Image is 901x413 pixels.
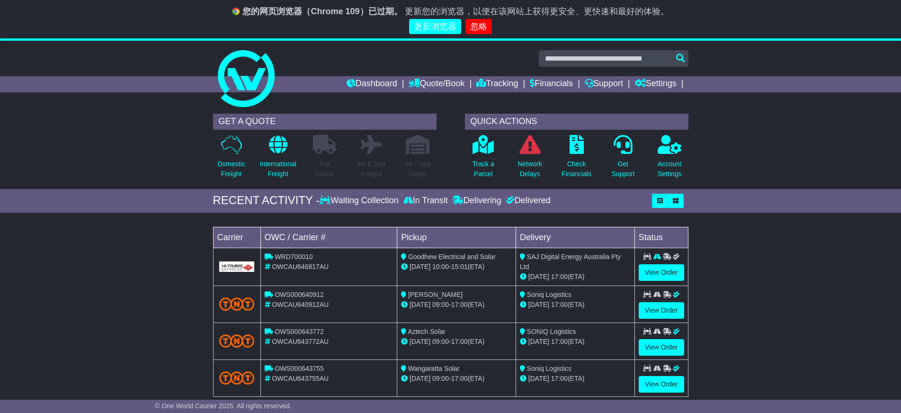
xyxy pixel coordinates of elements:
p: Air & Sea Freight [357,159,385,179]
span: 10:00 [432,263,449,270]
a: Support [585,76,623,92]
a: InternationalFreight [259,135,297,184]
div: (ETA) [520,374,631,384]
span: OWS000643772 [275,328,324,335]
a: NetworkDelays [517,135,542,184]
td: Status [634,227,688,248]
span: 17:00 [451,301,468,308]
a: DomesticFreight [217,135,245,184]
img: TNT_Domestic.png [219,371,255,384]
span: Soniq Logistics [527,365,571,372]
span: [DATE] [410,263,430,270]
a: GetSupport [611,135,635,184]
span: 17:00 [451,375,468,382]
span: Goodhew Electrical and Solar [408,253,495,260]
a: View Order [639,376,684,393]
div: Delivered [504,196,551,206]
span: Aztech Solar [408,328,445,335]
div: (ETA) [520,337,631,347]
span: 17:00 [551,375,568,382]
p: Track a Parcel [473,159,494,179]
a: AccountSettings [657,135,682,184]
a: Dashboard [347,76,397,92]
p: Domestic Freight [217,159,245,179]
span: 15:01 [451,263,468,270]
span: 更新您的浏览器，以便在该网站上获得更安全、更快速和最好的体验。 [405,7,669,16]
span: WRD700010 [275,253,312,260]
span: 09:00 [432,301,449,308]
span: 17:00 [451,338,468,345]
span: [DATE] [528,301,549,308]
div: - (ETA) [401,262,512,272]
td: Delivery [516,227,634,248]
span: OWCAU643755AU [272,375,329,382]
p: Get Support [611,159,634,179]
span: [DATE] [528,375,549,382]
span: [DATE] [410,338,430,345]
span: [PERSON_NAME] [408,291,463,298]
a: 更新浏览器 [409,19,461,35]
p: Check Financials [562,159,591,179]
div: RECENT ACTIVITY - [213,194,320,207]
p: International Freight [260,159,296,179]
span: © One World Courier 2025. All rights reserved. [155,402,292,410]
span: 09:00 [432,375,449,382]
td: Pickup [397,227,516,248]
p: Network Delays [517,159,542,179]
td: Carrier [213,227,260,248]
div: GET A QUOTE [213,114,437,130]
span: OWCAU643772AU [272,338,329,345]
a: View Order [639,264,684,281]
span: OWCAU640912AU [272,301,329,308]
img: TNT_Domestic.png [219,334,255,347]
a: Settings [635,76,677,92]
b: 您的网页浏览器（Chrome 109）已过期。 [242,7,402,16]
span: 17:00 [551,301,568,308]
span: OWCAU646817AU [272,263,329,270]
div: - (ETA) [401,300,512,310]
span: OWS000643755 [275,365,324,372]
p: Full Loads [313,159,337,179]
a: View Order [639,302,684,319]
div: - (ETA) [401,337,512,347]
span: 09:00 [432,338,449,345]
div: - (ETA) [401,374,512,384]
span: 17:00 [551,338,568,345]
span: [DATE] [410,301,430,308]
span: SAJ Digital Energy Australia Pty Ltd [520,253,621,270]
a: Financials [530,76,573,92]
p: Air / Sea Depot [405,159,431,179]
span: [DATE] [528,338,549,345]
div: (ETA) [520,272,631,282]
span: 17:00 [551,273,568,280]
img: TNT_Domestic.png [219,297,255,310]
div: Waiting Collection [320,196,401,206]
span: [DATE] [410,375,430,382]
span: Soniq Logistics [527,291,571,298]
a: Quote/Book [409,76,464,92]
p: Account Settings [658,159,682,179]
img: GetCarrierServiceLogo [219,261,255,272]
td: OWC / Carrier # [260,227,397,248]
span: OWS000640912 [275,291,324,298]
a: 忽略 [465,19,492,35]
div: In Transit [401,196,450,206]
span: [DATE] [528,273,549,280]
a: CheckFinancials [561,135,592,184]
div: (ETA) [520,300,631,310]
a: View Order [639,339,684,356]
div: QUICK ACTIONS [465,114,688,130]
span: SONIQ Logistics [527,328,576,335]
span: Wangaratta Solar [408,365,459,372]
div: Delivering [450,196,504,206]
a: Track aParcel [472,135,495,184]
a: Tracking [476,76,518,92]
